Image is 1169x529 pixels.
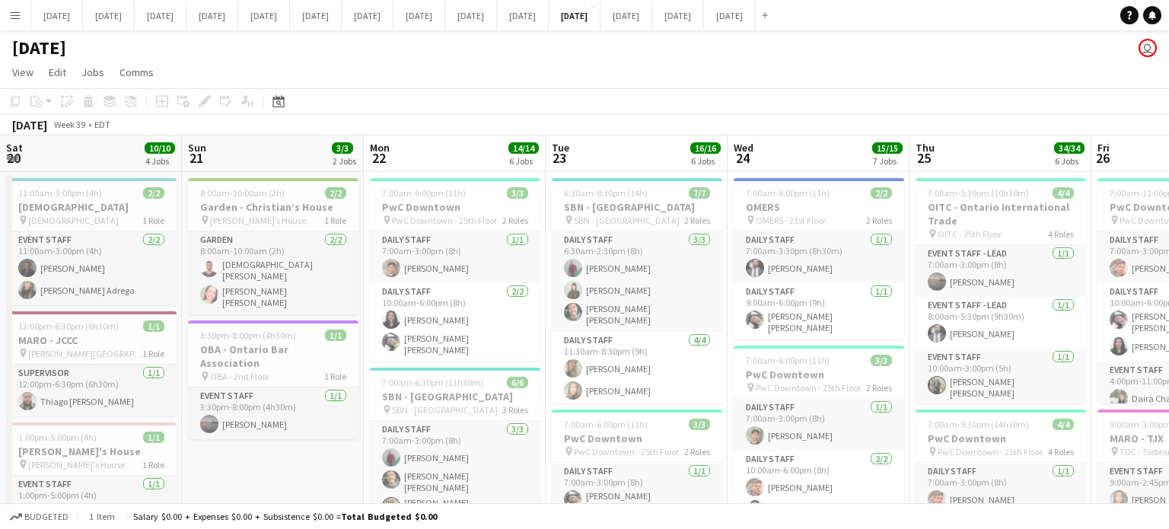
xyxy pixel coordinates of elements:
[746,355,830,366] span: 7:00am-6:00pm (11h)
[75,62,110,82] a: Jobs
[324,371,346,382] span: 1 Role
[866,215,892,226] span: 2 Roles
[916,349,1086,405] app-card-role: Event Staff1/110:00am-3:00pm (5h)[PERSON_NAME] [PERSON_NAME]
[333,155,356,167] div: 2 Jobs
[6,365,177,416] app-card-role: Supervisor1/112:00pm-6:30pm (6h30m)Thiago [PERSON_NAME]
[549,1,600,30] button: [DATE]
[731,149,753,167] span: 24
[574,446,679,457] span: PwC Downtown - 25th Floor
[200,330,296,341] span: 3:30pm-8:00pm (4h30m)
[734,200,904,214] h3: OMERS
[552,178,722,403] div: 6:30am-8:30pm (14h)7/7SBN - [GEOGRAPHIC_DATA] SBN - [GEOGRAPHIC_DATA]2 RolesDaily Staff3/36:30am-...
[552,231,722,332] app-card-role: Daily Staff3/36:30am-2:30pm (8h)[PERSON_NAME][PERSON_NAME][PERSON_NAME] [PERSON_NAME]
[916,245,1086,297] app-card-role: Event Staff - Lead1/17:00am-3:00pm (8h)[PERSON_NAME]
[6,141,23,155] span: Sat
[188,343,358,370] h3: OBA - Ontario Bar Association
[210,371,269,382] span: OBA - 2nd Floor
[12,117,47,132] div: [DATE]
[6,333,177,347] h3: MARO - JCCC
[756,382,861,394] span: PwC Downtown - 25th Floor
[200,187,285,199] span: 8:00am-10:00am (2h)
[113,62,160,82] a: Comms
[734,368,904,381] h3: PwC Downtown
[6,231,177,305] app-card-role: Event Staff2/211:00am-3:00pm (4h)[PERSON_NAME][PERSON_NAME] Adrega
[145,155,174,167] div: 4 Jobs
[684,215,710,226] span: 2 Roles
[684,446,710,457] span: 2 Roles
[210,215,306,226] span: [PERSON_NAME]’s House
[186,149,206,167] span: 21
[734,346,904,524] app-job-card: 7:00am-6:00pm (11h)3/3PwC Downtown PwC Downtown - 25th Floor2 RolesDaily Staff1/17:00am-3:00pm (8...
[6,422,177,527] app-job-card: 1:00pm-5:00pm (4h)1/1[PERSON_NAME]'s House [PERSON_NAME]'s House1 RoleEvent Staff1/11:00pm-5:00pm...
[382,187,466,199] span: 7:00am-6:00pm (11h)
[916,297,1086,349] app-card-role: Event Staff - Lead1/18:00am-5:30pm (9h30m)[PERSON_NAME]
[928,187,1029,199] span: 7:00am-5:30pm (10h30m)
[509,155,538,167] div: 6 Jobs
[28,348,142,359] span: [PERSON_NAME][GEOGRAPHIC_DATA]
[928,419,1029,430] span: 7:00am-9:30pm (14h30m)
[6,311,177,416] div: 12:00pm-6:30pm (6h30m)1/1MARO - JCCC [PERSON_NAME][GEOGRAPHIC_DATA]1 RoleSupervisor1/112:00pm-6:3...
[1055,155,1084,167] div: 6 Jobs
[497,1,549,30] button: [DATE]
[871,355,892,366] span: 3/3
[734,178,904,339] app-job-card: 7:00am-6:00pm (11h)2/2OMERS OMERS - 21st Floor2 RolesDaily Staff1/17:00am-3:30pm (8h30m)[PERSON_N...
[324,215,346,226] span: 1 Role
[6,178,177,305] div: 11:00am-3:00pm (4h)2/2[DEMOGRAPHIC_DATA] [DEMOGRAPHIC_DATA]1 RoleEvent Staff2/211:00am-3:00pm (4h...
[238,1,290,30] button: [DATE]
[873,155,902,167] div: 7 Jobs
[18,320,119,332] span: 12:00pm-6:30pm (6h30m)
[1053,187,1074,199] span: 4/4
[6,476,177,527] app-card-role: Event Staff1/11:00pm-5:00pm (4h)[PERSON_NAME]
[1095,149,1110,167] span: 26
[552,432,722,445] h3: PwC Downtown
[342,1,393,30] button: [DATE]
[1053,419,1074,430] span: 4/4
[12,65,33,79] span: View
[552,463,722,519] app-card-role: Daily Staff1/17:00am-3:00pm (8h)[PERSON_NAME] [PERSON_NAME]
[938,446,1043,457] span: PwC Downtown - 25th Floor
[704,1,756,30] button: [DATE]
[145,142,175,154] span: 10/10
[916,178,1086,403] app-job-card: 7:00am-5:30pm (10h30m)4/4OITC - Ontario International Trade OITC - 35th Floor4 RolesEvent Staff -...
[734,399,904,451] app-card-role: Daily Staff1/17:00am-3:00pm (8h)[PERSON_NAME]
[370,231,540,283] app-card-role: Daily Staff1/17:00am-3:00pm (8h)[PERSON_NAME]
[689,187,710,199] span: 7/7
[341,511,437,522] span: Total Budgeted $0.00
[81,65,104,79] span: Jobs
[916,141,935,155] span: Thu
[938,228,1002,240] span: OITC - 35th Floor
[142,348,164,359] span: 1 Role
[94,119,110,130] div: EDT
[871,187,892,199] span: 2/2
[332,142,353,154] span: 3/3
[370,283,540,362] app-card-role: Daily Staff2/210:00am-6:00pm (8h)[PERSON_NAME][PERSON_NAME] [PERSON_NAME]
[1097,141,1110,155] span: Fri
[135,1,186,30] button: [DATE]
[50,119,88,130] span: Week 39
[49,65,66,79] span: Edit
[392,215,497,226] span: PwC Downtown - 25th Floor
[913,149,935,167] span: 25
[370,421,540,526] app-card-role: Daily Staff3/37:00am-3:00pm (8h)[PERSON_NAME][PERSON_NAME] [PERSON_NAME][PERSON_NAME] [PERSON_NAME]
[188,320,358,439] div: 3:30pm-8:00pm (4h30m)1/1OBA - Ontario Bar Association OBA - 2nd Floor1 RoleEvent Staff1/13:30pm-8...
[600,1,652,30] button: [DATE]
[549,149,569,167] span: 23
[12,37,66,59] h1: [DATE]
[370,390,540,403] h3: SBN - [GEOGRAPHIC_DATA]
[1048,228,1074,240] span: 4 Roles
[691,155,720,167] div: 6 Jobs
[689,419,710,430] span: 3/3
[83,1,135,30] button: [DATE]
[1054,142,1085,154] span: 34/34
[6,445,177,458] h3: [PERSON_NAME]'s House
[574,215,680,226] span: SBN - [GEOGRAPHIC_DATA]
[872,142,903,154] span: 15/15
[325,330,346,341] span: 1/1
[28,215,119,226] span: [DEMOGRAPHIC_DATA]
[1048,446,1074,457] span: 4 Roles
[552,332,722,454] app-card-role: Daily Staff4/411:30am-8:30pm (9h)[PERSON_NAME][PERSON_NAME]
[188,231,358,314] app-card-role: Garden2/28:00am-10:00am (2h)[DEMOGRAPHIC_DATA][PERSON_NAME] [PERSON_NAME][PERSON_NAME] [PERSON_NAME]
[28,459,125,470] span: [PERSON_NAME]'s House
[393,1,445,30] button: [DATE]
